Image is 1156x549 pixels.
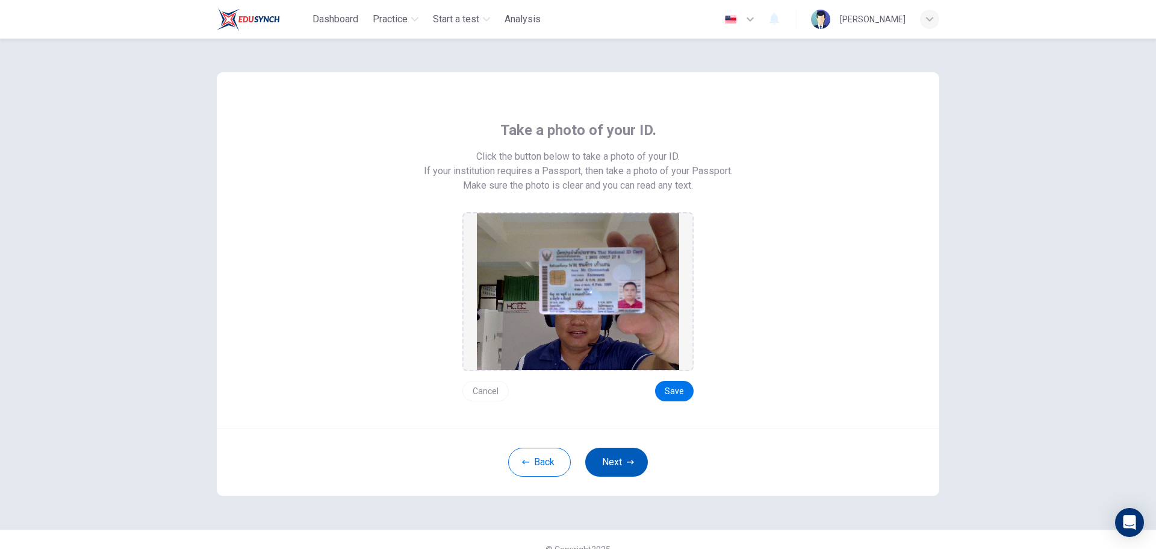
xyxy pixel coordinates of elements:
span: Analysis [505,12,541,27]
button: Cancel [462,381,509,401]
img: preview screemshot [477,213,679,370]
button: Practice [368,8,423,30]
span: Click the button below to take a photo of your ID. If your institution requires a Passport, then ... [424,149,733,178]
button: Save [655,381,694,401]
div: [PERSON_NAME] [840,12,906,27]
button: Back [508,448,571,477]
img: en [723,15,738,24]
span: Start a test [433,12,479,27]
span: Make sure the photo is clear and you can read any text. [463,178,693,193]
div: Open Intercom Messenger [1115,508,1144,537]
span: Practice [373,12,408,27]
button: Dashboard [308,8,363,30]
img: Profile picture [811,10,830,29]
img: Train Test logo [217,7,280,31]
span: Dashboard [312,12,358,27]
button: Next [585,448,648,477]
button: Analysis [500,8,545,30]
button: Start a test [428,8,495,30]
a: Train Test logo [217,7,308,31]
span: Take a photo of your ID. [500,121,656,140]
